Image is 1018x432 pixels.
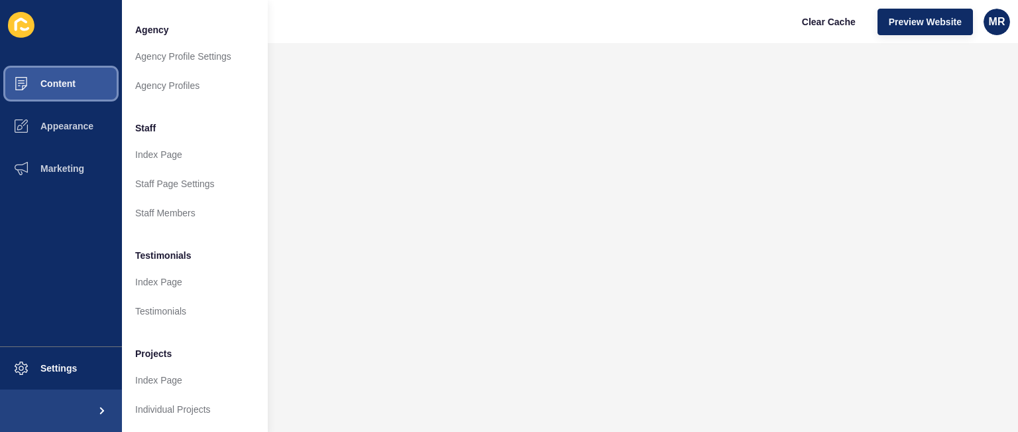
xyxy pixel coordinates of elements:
[122,169,268,198] a: Staff Page Settings
[877,9,973,35] button: Preview Website
[135,249,192,262] span: Testimonials
[122,140,268,169] a: Index Page
[122,267,268,297] a: Index Page
[889,15,962,29] span: Preview Website
[791,9,867,35] button: Clear Cache
[122,71,268,100] a: Agency Profiles
[122,198,268,228] a: Staff Members
[122,42,268,71] a: Agency Profile Settings
[989,15,1005,29] span: MR
[802,15,856,29] span: Clear Cache
[135,347,172,360] span: Projects
[135,23,169,36] span: Agency
[122,297,268,326] a: Testimonials
[122,395,268,424] a: Individual Projects
[122,366,268,395] a: Index Page
[135,121,156,135] span: Staff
